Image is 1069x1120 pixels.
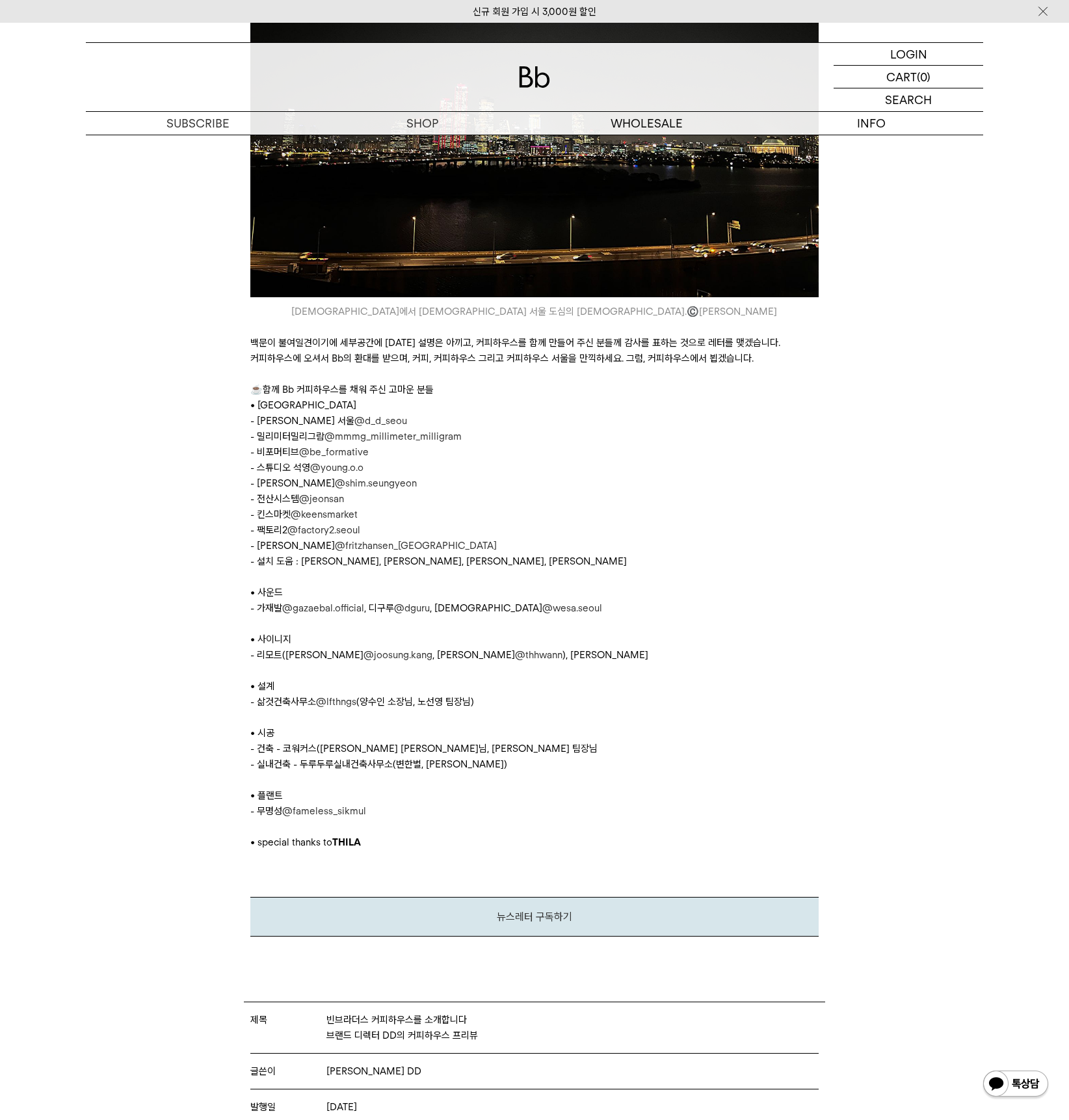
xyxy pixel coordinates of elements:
span: [DATE] [326,1099,357,1115]
p: • 사운드 [250,585,818,600]
a: @wesa.seoul [542,602,602,614]
p: - 전산시스템 [250,491,818,507]
p: - [PERSON_NAME] [250,475,818,491]
p: • special thanks to [250,834,818,850]
p: - 밀리미터밀리그람 [250,429,818,444]
a: @shim.seungyeon [335,477,417,489]
a: SHOP [310,112,534,135]
img: 카카오톡 채널 1:1 채팅 버튼 [982,1069,1049,1100]
p: • 사이니지 [250,632,818,647]
p: WHOLESALE [534,112,759,135]
p: - 실내건축 - 두루두루실내건축사무소(변한별, [PERSON_NAME]) [250,756,818,772]
p: - 삶것건축사무소 (양수인 소장님, 노선영 팀장님) [250,694,818,710]
a: SUBSCRIBE [86,112,310,135]
a: @d_d_seou [354,415,407,427]
p: - 건축 - 코워커스([PERSON_NAME] [PERSON_NAME]님, [PERSON_NAME] 팀장님 [250,741,818,756]
span: 발행일 [250,1099,326,1115]
a: @lfthngs [316,696,356,708]
p: SEARCH [885,88,932,111]
p: LOGIN [890,43,927,65]
img: 로고 [519,66,550,88]
a: LOGIN [834,43,983,66]
p: • 설계 [250,678,818,694]
span: ©️ [687,306,699,317]
span: [PERSON_NAME] DD [326,1063,421,1079]
p: • 시공 [250,725,818,741]
p: - 리모트([PERSON_NAME] , [PERSON_NAME] ), [PERSON_NAME] [250,647,818,663]
a: @factory2.seoul [287,524,360,536]
p: - [PERSON_NAME] [250,538,818,553]
a: @fritzhansen_[GEOGRAPHIC_DATA] [335,540,497,552]
span: 제목 [250,1012,326,1043]
p: ☕함께 Bb 커피하우스를 채워 주신 고마운 분들 [250,382,818,397]
p: 백문이 불여일견이기에 세부공간에 [DATE] 설명은 아끼고, 커피하우스를 함께 만들어 주신 분들께 감사를 표하는 것으로 레터를 맺겠습니다. 커피하우스에 오셔서 Bb의 환대를 ... [250,335,818,366]
p: • [GEOGRAPHIC_DATA] [250,397,818,413]
a: @fameless_sikmul [282,805,366,817]
a: @young.o.o [310,462,363,473]
a: 뉴스레터 구독하기 [497,911,572,923]
span: 글쓴이 [250,1063,326,1079]
i: [DEMOGRAPHIC_DATA]에서 [DEMOGRAPHIC_DATA] 서울 도심의 [DEMOGRAPHIC_DATA]. [PERSON_NAME] [250,304,818,319]
span: 빈브라더스 커피하우스를 소개합니다 브랜드 디렉터 DD의 커피하우스 프리뷰 [326,1012,478,1043]
p: - [PERSON_NAME] 서울 [250,413,818,429]
p: CART [886,66,917,88]
a: 신규 회원 가입 시 3,000원 할인 [473,6,596,18]
p: - 무명성 [250,803,818,819]
p: INFO [759,112,983,135]
p: (0) [917,66,930,88]
p: - 비포머티브 [250,444,818,460]
p: - 설치 도움 : [PERSON_NAME], [PERSON_NAME], [PERSON_NAME], [PERSON_NAME] [250,553,818,569]
a: @joosung.kang [363,649,432,661]
p: - 팩토리2 [250,522,818,538]
p: - 킨스마켓 [250,507,818,522]
a: @thhwann [515,649,562,661]
a: @dguru [394,602,430,614]
a: @gazaebal.official [282,602,364,614]
strong: THILA [332,836,361,848]
a: CART (0) [834,66,983,88]
p: - 스튜디오 석영 [250,460,818,475]
a: @jeonsan [299,493,344,505]
a: @mmmg_millimeter_milligram [324,431,462,442]
p: • 플랜트 [250,788,818,803]
a: @keensmarket [291,509,358,520]
p: - 가재발 , 디구루 , [DEMOGRAPHIC_DATA] [250,600,818,616]
a: @be_formative [299,446,369,458]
